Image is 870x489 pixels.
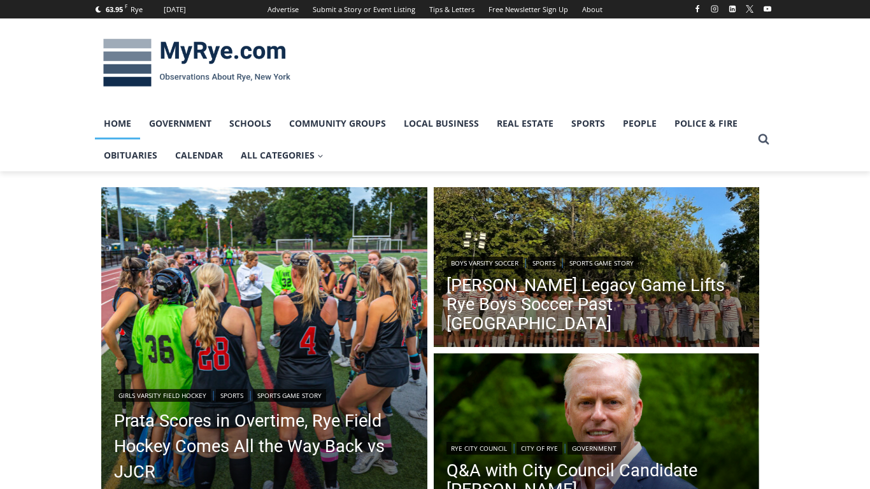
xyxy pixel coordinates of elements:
a: Schools [220,108,280,139]
a: City of Rye [517,442,562,455]
a: Girls Varsity Field Hockey [114,389,211,402]
a: Prata Scores in Overtime, Rye Field Hockey Comes All the Way Back vs JJCR [114,408,415,485]
a: Boys Varsity Soccer [446,257,523,269]
a: Instagram [707,1,722,17]
a: Sports [216,389,248,402]
a: Government [567,442,621,455]
nav: Primary Navigation [95,108,752,172]
a: Home [95,108,140,139]
a: Community Groups [280,108,395,139]
a: Sports Game Story [253,389,326,402]
a: Read More Felix Wismer’s Legacy Game Lifts Rye Boys Soccer Past Pleasantville [434,187,760,350]
div: | | [446,254,747,269]
a: Sports [528,257,560,269]
a: Sports [562,108,614,139]
a: Linkedin [725,1,740,17]
a: X [742,1,757,17]
a: Facebook [690,1,705,17]
a: Obituaries [95,139,166,171]
a: Local Business [395,108,488,139]
div: Rye [131,4,143,15]
span: F [125,3,127,10]
img: MyRye.com [95,30,299,96]
a: People [614,108,666,139]
a: Government [140,108,220,139]
a: Police & Fire [666,108,746,139]
a: YouTube [760,1,775,17]
a: [PERSON_NAME] Legacy Game Lifts Rye Boys Soccer Past [GEOGRAPHIC_DATA] [446,276,747,333]
span: 63.95 [106,4,123,14]
a: Sports Game Story [565,257,638,269]
button: View Search Form [752,128,775,151]
span: All Categories [241,148,324,162]
a: Calendar [166,139,232,171]
div: | | [114,386,415,402]
img: (PHOTO: The Rye Boys Soccer team from October 4, 2025, against Pleasantville. Credit: Daniela Arr... [434,187,760,350]
div: | | [446,439,747,455]
a: Rye City Council [446,442,511,455]
a: Real Estate [488,108,562,139]
div: [DATE] [164,4,186,15]
a: All Categories [232,139,332,171]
